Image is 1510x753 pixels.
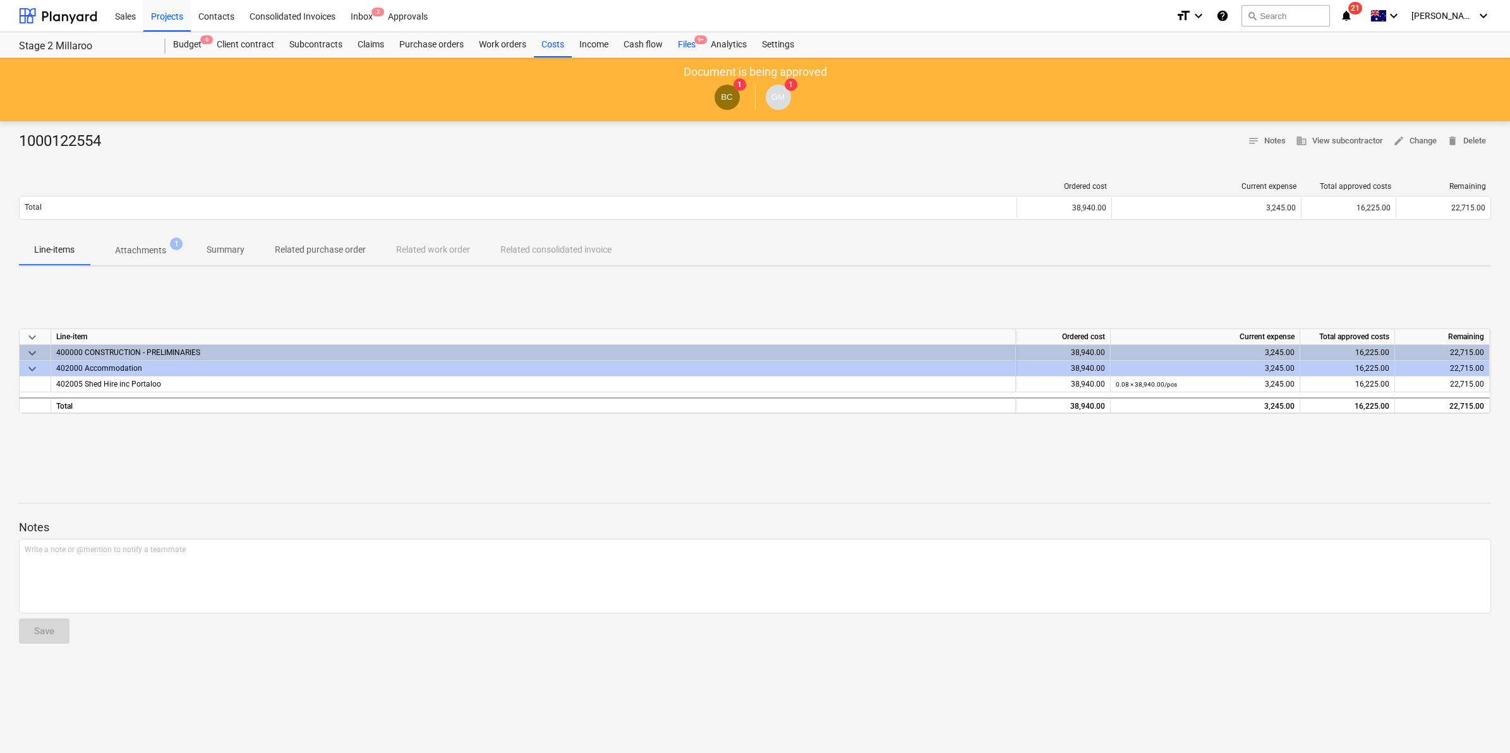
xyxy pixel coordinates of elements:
p: Attachments [115,244,166,257]
span: edit [1393,135,1404,147]
div: 3,245.00 [1117,203,1296,212]
i: Knowledge base [1216,8,1229,23]
span: business [1296,135,1307,147]
div: 400000 CONSTRUCTION - PRELIMINARIES [56,345,1010,360]
div: Budget [166,32,209,57]
div: 22,715.00 [1400,376,1484,392]
span: 1 [734,78,746,91]
button: Delete [1442,131,1491,151]
span: notes [1248,135,1259,147]
span: 402005 Shed Hire inc Portaloo [56,380,161,389]
div: 38,940.00 [1021,376,1105,392]
div: 3,245.00 [1116,376,1295,392]
div: Ordered cost [1016,329,1111,345]
i: keyboard_arrow_down [1191,8,1206,23]
i: keyboard_arrow_down [1386,8,1401,23]
span: keyboard_arrow_down [25,361,40,376]
div: Current expense [1111,329,1300,345]
small: 0.08 × 38,940.00 / pcs [1116,381,1177,388]
div: 3,245.00 [1116,361,1295,376]
p: Summary [207,243,245,256]
a: Analytics [703,32,754,57]
div: 3,245.00 [1116,345,1295,361]
div: Total approved costs [1300,329,1395,345]
a: Subcontracts [282,32,350,57]
i: format_size [1176,8,1191,23]
div: Line-item [51,329,1016,345]
div: Geoff Morley [766,85,791,110]
a: Budget6 [166,32,209,57]
span: 2 [371,8,384,16]
button: Search [1241,5,1330,27]
div: Total [51,397,1016,413]
a: Work orders [471,32,534,57]
div: 16,225.00 [1305,399,1389,414]
span: search [1247,11,1257,21]
span: 21 [1348,2,1362,15]
div: 16,225.00 [1305,361,1389,376]
span: View subcontractor [1296,134,1383,148]
i: notifications [1340,8,1353,23]
button: View subcontractor [1291,131,1388,151]
a: Cash flow [616,32,670,57]
span: keyboard_arrow_down [25,346,40,361]
div: 22,715.00 [1400,361,1484,376]
a: Files9+ [670,32,703,57]
a: Costs [534,32,572,57]
span: Notes [1248,134,1286,148]
a: Purchase orders [392,32,471,57]
div: 1000122554 [19,131,111,152]
div: Remaining [1395,329,1490,345]
p: Notes [19,520,1491,535]
div: 22,715.00 [1400,345,1484,361]
div: 38,940.00 [1022,203,1106,212]
span: BC [721,92,733,102]
a: Settings [754,32,802,57]
button: Change [1388,131,1442,151]
span: delete [1447,135,1458,147]
p: Line-items [34,243,75,256]
button: Notes [1243,131,1291,151]
span: GM [771,92,785,102]
span: keyboard_arrow_down [25,330,40,345]
div: 16,225.00 [1307,203,1391,212]
span: 1 [170,238,183,250]
div: Billy Campbell [715,85,740,110]
div: 16,225.00 [1305,345,1389,361]
a: Income [572,32,616,57]
span: 1 [785,78,797,91]
a: Claims [350,32,392,57]
span: Delete [1447,134,1486,148]
div: 16,225.00 [1305,376,1389,392]
div: Total approved costs [1307,182,1391,191]
div: Current expense [1117,182,1296,191]
div: Stage 2 Millaroo [19,40,150,53]
div: 22,715.00 [1400,399,1484,414]
div: Remaining [1401,182,1486,191]
div: 3,245.00 [1116,399,1295,414]
div: 402000 Accommodation [56,361,1010,376]
span: [PERSON_NAME] [1411,11,1475,21]
p: Total [25,202,42,213]
i: keyboard_arrow_down [1476,8,1491,23]
div: 38,940.00 [1021,361,1105,376]
span: 6 [200,35,213,44]
a: Client contract [209,32,282,57]
div: Ordered cost [1022,182,1107,191]
div: 38,940.00 [1021,399,1105,414]
span: Change [1393,134,1437,148]
p: Document is being approved [684,64,827,80]
span: 9+ [694,35,707,44]
div: 38,940.00 [1021,345,1105,361]
div: 22,715.00 [1401,203,1485,212]
p: Related purchase order [275,243,366,256]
